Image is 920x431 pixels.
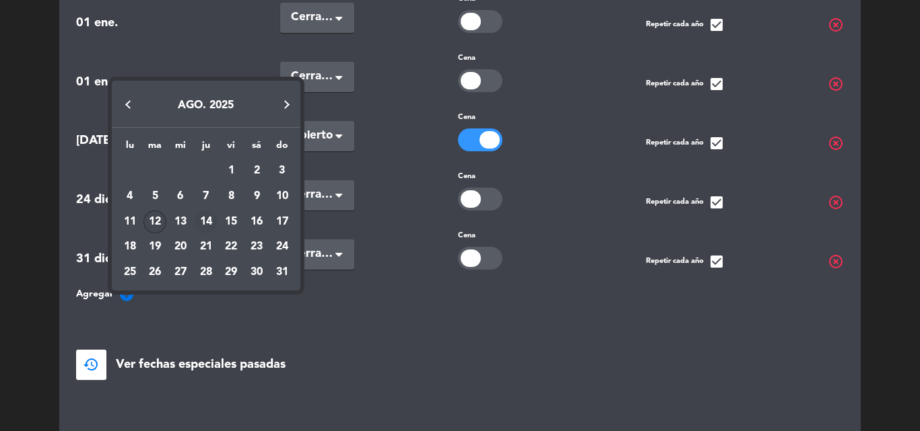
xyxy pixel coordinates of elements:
div: 16 [245,210,268,233]
div: 3 [271,159,294,182]
td: AGO. [117,158,219,184]
div: 28 [195,261,218,284]
td: 12 de agosto de 2025 [142,209,168,235]
div: 8 [220,185,242,208]
td: 31 de agosto de 2025 [269,260,295,285]
td: 14 de agosto de 2025 [193,209,219,235]
td: 17 de agosto de 2025 [269,209,295,235]
div: 22 [220,235,242,258]
td: 13 de agosto de 2025 [168,209,193,235]
th: domingo [269,138,295,159]
div: 12 [143,210,166,233]
div: 14 [195,210,218,233]
div: 26 [143,261,166,284]
td: 26 de agosto de 2025 [142,260,168,285]
button: Next month [273,91,300,118]
div: 2 [245,159,268,182]
td: 16 de agosto de 2025 [244,209,269,235]
div: 15 [220,210,242,233]
td: 30 de agosto de 2025 [244,260,269,285]
div: 17 [271,210,294,233]
div: 30 [245,261,268,284]
td: 27 de agosto de 2025 [168,260,193,285]
div: 19 [143,235,166,258]
td: 15 de agosto de 2025 [219,209,244,235]
th: viernes [219,138,244,159]
div: 7 [195,185,218,208]
td: 21 de agosto de 2025 [193,234,219,260]
div: 21 [195,235,218,258]
td: 22 de agosto de 2025 [219,234,244,260]
td: 9 de agosto de 2025 [244,184,269,209]
td: 1 de agosto de 2025 [219,158,244,184]
div: 20 [169,235,192,258]
td: 10 de agosto de 2025 [269,184,295,209]
th: sábado [244,138,269,159]
td: 7 de agosto de 2025 [193,184,219,209]
td: 19 de agosto de 2025 [142,234,168,260]
div: 27 [169,261,192,284]
button: Previous month [114,91,141,118]
td: 18 de agosto de 2025 [117,234,143,260]
td: 3 de agosto de 2025 [269,158,295,184]
th: miércoles [168,138,193,159]
div: 25 [119,261,141,284]
div: 5 [143,185,166,208]
td: 5 de agosto de 2025 [142,184,168,209]
div: 29 [220,261,242,284]
td: 25 de agosto de 2025 [117,260,143,285]
div: 11 [119,210,141,233]
th: lunes [117,138,143,159]
th: martes [142,138,168,159]
td: 2 de agosto de 2025 [244,158,269,184]
div: 13 [169,210,192,233]
div: 18 [119,235,141,258]
td: 24 de agosto de 2025 [269,234,295,260]
div: 24 [271,235,294,258]
td: 6 de agosto de 2025 [168,184,193,209]
td: 28 de agosto de 2025 [193,260,219,285]
div: 1 [220,159,242,182]
div: 6 [169,185,192,208]
span: AGO. 2025 [178,100,234,111]
div: 31 [271,261,294,284]
td: 11 de agosto de 2025 [117,209,143,235]
td: 4 de agosto de 2025 [117,184,143,209]
div: 23 [245,235,268,258]
div: 9 [245,185,268,208]
th: jueves [193,138,219,159]
td: 8 de agosto de 2025 [219,184,244,209]
button: Choose month and year [114,93,297,118]
td: 29 de agosto de 2025 [219,260,244,285]
td: 23 de agosto de 2025 [244,234,269,260]
td: 20 de agosto de 2025 [168,234,193,260]
div: 10 [271,185,294,208]
div: 4 [119,185,141,208]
